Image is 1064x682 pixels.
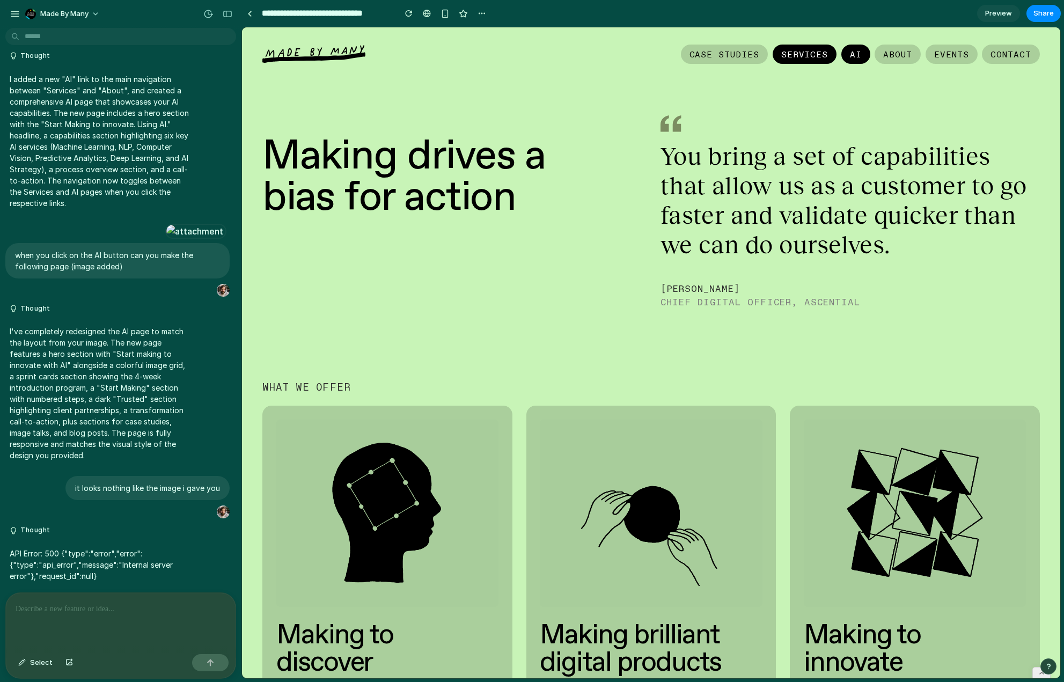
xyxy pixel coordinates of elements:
h2: Making drives a bias for action [20,106,315,189]
span: Select [30,657,53,668]
h3: Making brilliant digital products [298,592,503,648]
span: Preview [985,8,1012,19]
button: Select [13,654,58,671]
div: [PERSON_NAME] [419,255,798,268]
button: Share [1026,5,1061,22]
a: Events [684,17,736,36]
p: I've completely redesigned the AI page to match the layout from your image. The new page features... [10,326,189,461]
p: I added a new "AI" link to the main navigation between "Services" and "About", and created a comp... [10,74,189,209]
button: Made by Many [21,5,105,23]
p: when you click on the AI button can you make the following page (image added) [15,250,220,272]
p: API Error: 500 {"type":"error","error":{"type":"api_error","message":"Internal server error"},"re... [10,548,189,582]
div: You bring a set of capabilities that allow us as a customer to go faster and validate quicker tha... [419,114,798,232]
div: WHAT WE OFFER [20,355,798,365]
h3: Making to discover [34,592,239,648]
span: Made by Many [40,9,89,19]
a: About [633,17,679,36]
p: it looks nothing like the image i gave you [75,482,220,494]
span: Share [1033,8,1054,19]
a: AI [599,17,628,36]
div: CHIEF DIGITAL OFFICER, ASCENTIAL [419,269,798,281]
h3: Making to innovate [562,592,767,648]
a: Preview [977,5,1020,22]
a: Case Studies [439,17,526,36]
a: Contact [740,17,798,36]
a: Services [531,17,595,36]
